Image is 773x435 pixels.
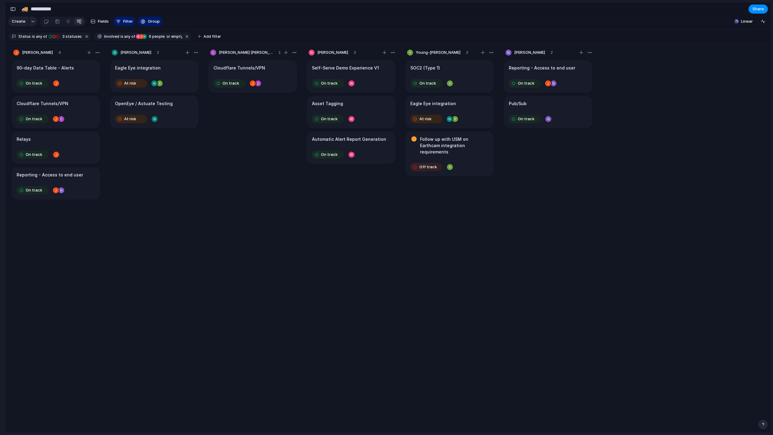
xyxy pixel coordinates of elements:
[15,79,50,88] button: On track
[409,162,444,172] button: Off track
[11,96,100,128] div: Cloudflare Tunnels/VPNOn track
[147,34,165,39] span: people
[110,60,199,93] div: Eagle Eye integrationAt risk
[416,50,460,56] span: Young-[PERSON_NAME]
[26,187,42,193] span: On track
[213,65,265,71] h1: Cloudflare Tunnels/VPN
[114,79,149,88] button: At risk
[17,172,83,178] h1: Reporting - Access to end user
[317,50,348,56] span: [PERSON_NAME]
[157,50,159,56] span: 2
[11,131,100,164] div: RelaysOn track
[8,17,28,26] button: Create
[124,80,136,86] span: At risk
[518,116,534,122] span: On track
[26,116,42,122] span: On track
[61,34,82,39] span: statuses
[31,33,48,40] button: isany of
[47,33,83,40] button: 3 statuses
[208,60,297,93] div: Cloudflare Tunnels/VPNOn track
[17,100,68,107] h1: Cloudflare Tunnels/VPN
[119,33,136,40] button: isany of
[354,50,356,56] span: 3
[98,18,109,24] span: Fields
[138,17,163,26] button: Group
[321,152,338,158] span: On track
[550,50,553,56] span: 2
[17,65,74,71] h1: 90-day Data Table - Alerts
[509,100,527,107] h1: Pub/Sub
[15,150,50,159] button: On track
[509,65,575,71] h1: Reporting - Access to end user
[466,50,468,56] span: 3
[518,80,534,86] span: On track
[115,100,173,107] h1: OpenEye / Actuate Testing
[18,34,31,39] span: Status
[514,50,545,56] span: [PERSON_NAME]
[507,114,542,124] button: On track
[312,136,386,143] h1: Automatic Alert Report Generation
[165,34,182,39] span: or empty
[212,79,247,88] button: On track
[504,60,592,93] div: Reporting - Access to end userOn track
[11,60,100,93] div: 90-day Data Table - AlertsOn track
[732,17,755,26] button: Linear
[312,100,343,107] h1: Asset Tagging
[104,34,119,39] span: Involved
[219,50,273,56] span: [PERSON_NAME] [PERSON_NAME]
[307,131,396,164] div: Automatic Alert Report GenerationOn track
[61,34,66,39] span: 3
[115,65,161,71] h1: Eagle Eye integration
[419,80,436,86] span: On track
[204,34,221,39] span: Add filter
[312,65,379,71] h1: Self-Serve Demo Experience V1
[148,18,160,24] span: Group
[409,79,444,88] button: On track
[120,50,151,56] span: [PERSON_NAME]
[307,60,396,93] div: Self-Serve Demo Experience V1On track
[123,18,133,24] span: Filter
[114,17,135,26] button: Filter
[88,17,111,26] button: Fields
[223,80,239,86] span: On track
[307,96,396,128] div: Asset TaggingOn track
[405,96,494,128] div: Eagle Eye integrationAt risk
[405,131,494,176] div: Follow up with USM on Earthcam integration requirementsOff track
[22,50,53,56] span: [PERSON_NAME]
[11,167,100,200] div: Reporting - Access to end userOn track
[26,152,42,158] span: On track
[752,6,764,12] span: Share
[15,185,50,195] button: On track
[12,18,25,24] span: Create
[17,136,31,143] h1: Relays
[35,34,47,39] span: any of
[741,18,753,24] span: Linear
[409,114,444,124] button: At risk
[504,96,592,128] div: Pub/SubOn track
[120,34,123,39] span: is
[419,164,437,170] span: Off track
[15,114,50,124] button: On track
[419,116,431,122] span: At risk
[123,34,135,39] span: any of
[321,116,338,122] span: On track
[58,50,61,56] span: 4
[147,34,152,39] span: 6
[310,150,345,159] button: On track
[410,65,440,71] h1: SOC2 (Type 1)
[21,5,28,13] div: 🚚
[310,79,345,88] button: On track
[26,80,42,86] span: On track
[20,4,30,14] button: 🚚
[310,114,345,124] button: On track
[410,100,456,107] h1: Eagle Eye integration
[507,79,542,88] button: On track
[110,96,199,128] div: OpenEye / Actuate TestingAt risk
[136,33,183,40] button: 6 peopleor empty
[278,50,281,56] span: 1
[749,5,768,14] button: Share
[194,32,225,41] button: Add filter
[321,80,338,86] span: On track
[32,34,35,39] span: is
[420,136,489,155] h1: Follow up with USM on Earthcam integration requirements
